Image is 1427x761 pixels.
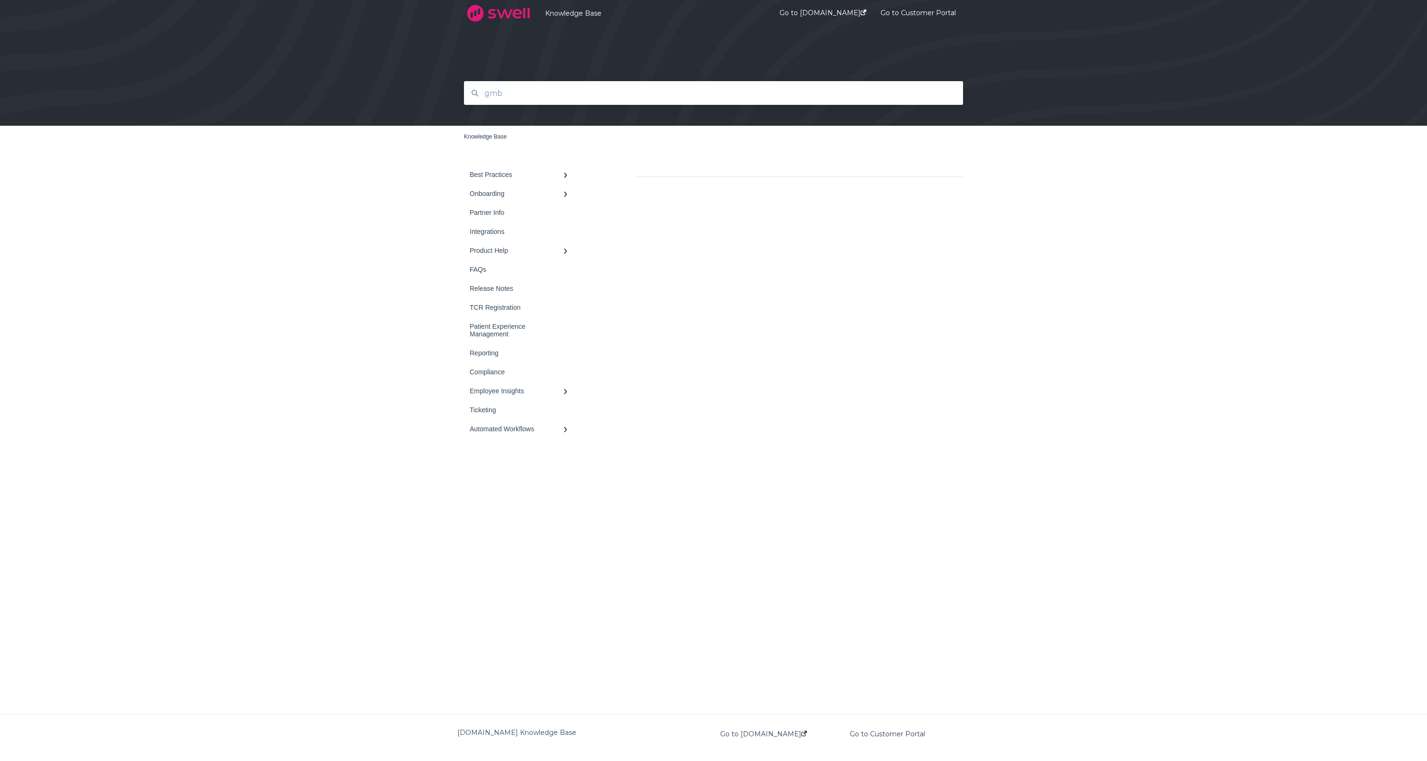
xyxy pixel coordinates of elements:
[545,9,751,18] a: Knowledge Base
[464,419,578,438] a: Automated Workflows
[470,323,563,338] div: Patient Experience Management
[470,247,563,254] div: Product Help
[464,298,578,317] a: TCR Registration
[479,83,949,103] input: Search for answers
[464,1,533,25] img: company logo
[457,727,713,738] div: [DOMAIN_NAME] Knowledge Base
[464,279,578,298] a: Release Notes
[470,171,563,178] div: Best Practices
[464,241,578,260] a: Product Help
[470,349,563,357] div: Reporting
[464,184,578,203] a: Onboarding
[470,387,563,395] div: Employee Insights
[464,165,578,184] a: Best Practices
[470,368,563,376] div: Compliance
[464,203,578,222] a: Partner Info
[464,317,578,343] a: Patient Experience Management
[464,381,578,400] a: Employee Insights
[470,266,563,273] div: FAQs
[850,730,925,738] a: Go to Customer Portal
[464,362,578,381] a: Compliance
[470,190,563,197] div: Onboarding
[464,222,578,241] a: Integrations
[720,730,807,738] a: Go to [DOMAIN_NAME]
[470,209,563,216] div: Partner Info
[470,304,563,311] div: TCR Registration
[464,400,578,419] a: Ticketing
[470,285,563,292] div: Release Notes
[470,228,563,235] div: Integrations
[470,406,563,414] div: Ticketing
[464,133,507,140] a: Knowledge Base
[470,425,563,433] div: Automated Workflows
[464,343,578,362] a: Reporting
[464,260,578,279] a: FAQs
